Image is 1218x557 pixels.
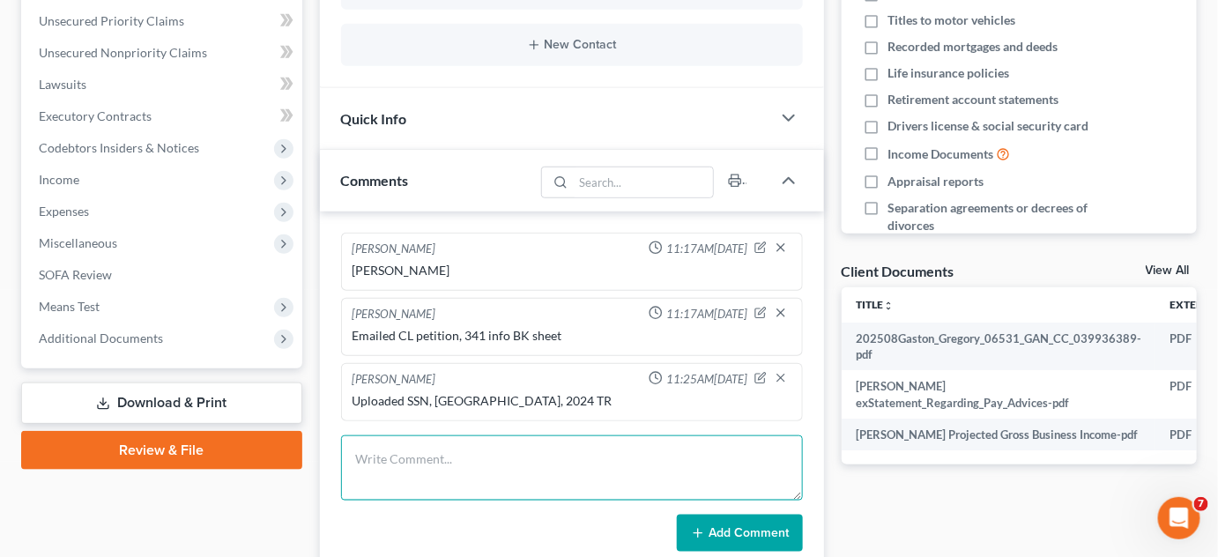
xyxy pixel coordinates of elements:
a: Download & Print [21,382,302,424]
div: [PERSON_NAME] [353,241,436,258]
span: Appraisal reports [888,173,984,190]
span: Titles to motor vehicles [888,11,1015,29]
span: Quick Info [341,110,407,127]
span: Executory Contracts [39,108,152,123]
span: Unsecured Nonpriority Claims [39,45,207,60]
td: [PERSON_NAME] exStatement_Regarding_Pay_Advices-pdf [842,370,1155,419]
div: [PERSON_NAME] [353,306,436,323]
a: Lawsuits [25,69,302,100]
a: Unsecured Priority Claims [25,5,302,37]
i: unfold_more [883,301,894,311]
span: Life insurance policies [888,64,1009,82]
span: SOFA Review [39,267,112,282]
span: Lawsuits [39,77,86,92]
span: Retirement account statements [888,91,1058,108]
span: 11:25AM[DATE] [666,371,747,388]
span: Expenses [39,204,89,219]
a: Executory Contracts [25,100,302,132]
span: Separation agreements or decrees of divorces [888,199,1093,234]
a: Review & File [21,431,302,470]
span: Means Test [39,299,100,314]
span: Income [39,172,79,187]
span: Unsecured Priority Claims [39,13,184,28]
a: View All [1146,264,1190,277]
div: [PERSON_NAME] [353,371,436,389]
iframe: Intercom live chat [1158,497,1200,539]
div: Client Documents [842,262,954,280]
span: Codebtors Insiders & Notices [39,140,199,155]
span: 7 [1194,497,1208,511]
button: Add Comment [677,515,803,552]
span: 11:17AM[DATE] [666,306,747,323]
span: Miscellaneous [39,235,117,250]
span: Income Documents [888,145,993,163]
td: [PERSON_NAME] Projected Gross Business Income-pdf [842,419,1155,450]
span: Comments [341,172,409,189]
a: SOFA Review [25,259,302,291]
span: Additional Documents [39,330,163,345]
td: 202508Gaston_Gregory_06531_GAN_CC_039936389-pdf [842,323,1155,371]
button: New Contact [355,38,789,52]
div: Emailed CL petition, 341 info BK sheet [353,327,791,345]
span: Drivers license & social security card [888,117,1088,135]
input: Search... [573,167,713,197]
a: Titleunfold_more [856,298,894,311]
span: 11:17AM[DATE] [666,241,747,257]
div: [PERSON_NAME] [353,262,791,279]
div: Uploaded SSN, [GEOGRAPHIC_DATA], 2024 TR [353,392,791,410]
a: Unsecured Nonpriority Claims [25,37,302,69]
span: Recorded mortgages and deeds [888,38,1058,56]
